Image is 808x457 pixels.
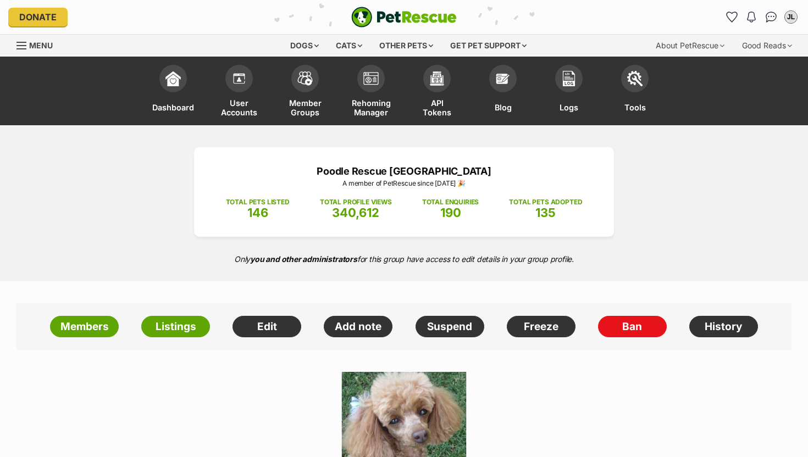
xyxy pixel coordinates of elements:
[782,8,800,26] button: My account
[598,316,667,338] a: Ban
[536,59,602,125] a: Logs
[351,7,457,27] a: PetRescue
[495,71,511,86] img: blogs-icon-e71fceff818bbaa76155c998696f2ea9b8fc06abc828b24f45ee82a475c2fd99.svg
[16,35,60,54] a: Menu
[734,35,800,57] div: Good Reads
[422,197,479,207] p: TOTAL ENQUIRIES
[29,41,53,50] span: Menu
[297,71,313,86] img: team-members-icon-5396bd8760b3fe7c0b43da4ab00e1e3bb1a5d9ba89233759b79545d2d3fc5d0d.svg
[206,59,272,125] a: User Accounts
[351,7,457,27] img: logo-e224e6f780fb5917bec1dbf3a21bbac754714ae5b6737aabdf751b685950b380.svg
[560,98,578,117] span: Logs
[250,254,357,264] strong: you and other administrators
[324,316,392,338] a: Add note
[165,71,181,86] img: dashboard-icon-eb2f2d2d3e046f16d808141f083e7271f6b2e854fb5c12c21221c1fb7104beca.svg
[352,98,391,117] span: Rehoming Manager
[429,71,445,86] img: api-icon-849e3a9e6f871e3acf1f60245d25b4cd0aad652aa5f5372336901a6a67317bd8.svg
[723,8,740,26] a: Favourites
[328,35,370,57] div: Cats
[8,8,68,26] a: Donate
[272,59,338,125] a: Member Groups
[648,35,732,57] div: About PetRescue
[140,59,206,125] a: Dashboard
[286,98,324,117] span: Member Groups
[404,59,470,125] a: API Tokens
[372,35,441,57] div: Other pets
[723,8,800,26] ul: Account quick links
[338,59,404,125] a: Rehoming Manager
[495,98,512,117] span: Blog
[509,197,582,207] p: TOTAL PETS ADOPTED
[747,12,756,23] img: notifications-46538b983faf8c2785f20acdc204bb7945ddae34d4c08c2a6579f10ce5e182be.svg
[233,316,301,338] a: Edit
[785,12,796,23] div: JL
[247,205,268,220] span: 146
[627,71,643,86] img: tools-icon-677f8b7d46040df57c17cb185196fc8e01b2b03676c49af7ba82c462532e62ee.svg
[442,35,534,57] div: Get pet support
[624,98,646,117] span: Tools
[50,316,119,338] a: Members
[440,205,461,220] span: 190
[332,205,379,220] span: 340,612
[561,71,577,86] img: logs-icon-5bf4c29380941ae54b88474b1138927238aebebbc450bc62c8517511492d5a22.svg
[283,35,326,57] div: Dogs
[470,59,536,125] a: Blog
[689,316,758,338] a: History
[743,8,760,26] button: Notifications
[766,12,777,23] img: chat-41dd97257d64d25036548639549fe6c8038ab92f7586957e7f3b1b290dea8141.svg
[320,197,392,207] p: TOTAL PROFILE VIEWS
[141,316,210,338] a: Listings
[211,179,597,188] p: A member of PetRescue since [DATE] 🎉
[535,205,556,220] span: 135
[416,316,484,338] a: Suspend
[363,72,379,85] img: group-profile-icon-3fa3cf56718a62981997c0bc7e787c4b2cf8bcc04b72c1350f741eb67cf2f40e.svg
[507,316,575,338] a: Freeze
[220,98,258,117] span: User Accounts
[602,59,668,125] a: Tools
[226,197,290,207] p: TOTAL PETS LISTED
[152,98,194,117] span: Dashboard
[211,164,597,179] p: Poodle Rescue [GEOGRAPHIC_DATA]
[231,71,247,86] img: members-icon-d6bcda0bfb97e5ba05b48644448dc2971f67d37433e5abca221da40c41542bd5.svg
[762,8,780,26] a: Conversations
[418,98,456,117] span: API Tokens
